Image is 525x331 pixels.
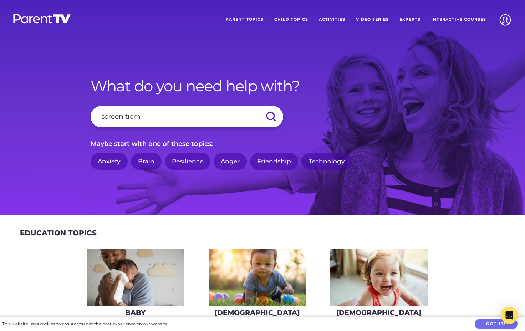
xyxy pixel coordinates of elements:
img: parenttv-logo-white.4c85aaf.svg [12,14,71,24]
input: Search ParentTV [91,106,283,127]
a: Video Series [351,11,394,29]
a: [DEMOGRAPHIC_DATA] [330,249,428,322]
img: iStock-620709410-275x160.jpg [209,249,306,306]
a: Activities [314,11,351,29]
input: Submit [258,106,283,127]
h3: Baby [125,309,146,317]
h3: [DEMOGRAPHIC_DATA] [215,309,300,317]
div: Open Intercom Messenger [501,307,518,324]
button: Got it! [475,319,518,329]
a: Anxiety [91,153,128,170]
a: Baby [86,249,184,322]
a: Anger [214,153,247,170]
a: Brain [131,153,162,170]
a: Resilience [165,153,210,170]
a: Friendship [250,153,298,170]
img: AdobeStock_144860523-275x160.jpeg [87,249,184,306]
a: Child Topics [269,11,314,29]
div: This website uses cookies to ensure you get the best experience on our website. [2,320,168,328]
p: Maybe start with one of these topics: [91,138,434,149]
h2: Education Topics [20,229,97,237]
img: Account [496,11,514,29]
a: Experts [394,11,426,29]
h3: [DEMOGRAPHIC_DATA] [336,309,421,317]
a: Interactive Courses [426,11,491,29]
h1: What do you need help with? [91,77,434,95]
a: [DEMOGRAPHIC_DATA] [208,249,306,322]
img: iStock-678589610_super-275x160.jpg [330,249,428,306]
a: Technology [301,153,352,170]
a: Parent Topics [220,11,269,29]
